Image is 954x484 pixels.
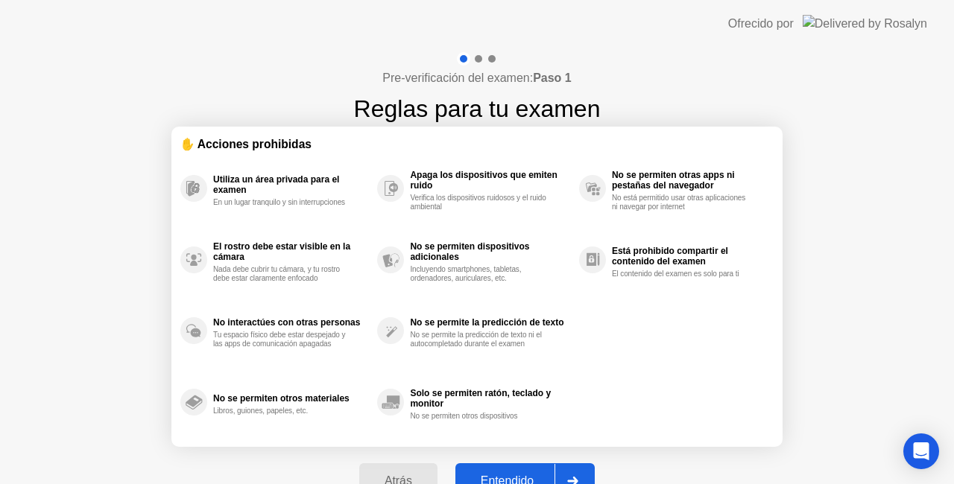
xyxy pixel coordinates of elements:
div: Ofrecido por [728,15,794,33]
h4: Pre-verificación del examen: [382,69,571,87]
div: Utiliza un área privada para el examen [213,174,370,195]
div: Incluyendo smartphones, tabletas, ordenadores, auriculares, etc. [410,265,551,283]
div: El rostro debe estar visible en la cámara [213,241,370,262]
div: No interactúes con otras personas [213,317,370,328]
div: Verifica los dispositivos ruidosos y el ruido ambiental [410,194,551,211]
h1: Reglas para tu examen [354,91,601,127]
img: Delivered by Rosalyn [803,15,927,32]
div: Solo se permiten ratón, teclado y monitor [410,388,571,409]
div: Apaga los dispositivos que emiten ruido [410,170,571,191]
div: Nada debe cubrir tu cámara, y tu rostro debe estar claramente enfocado [213,265,354,283]
div: No se permite la predicción de texto ni el autocompletado durante el examen [410,331,551,348]
div: No se permiten otras apps ni pestañas del navegador [612,170,766,191]
div: No se permite la predicción de texto [410,317,571,328]
b: Paso 1 [533,71,572,84]
div: En un lugar tranquilo y sin interrupciones [213,198,354,207]
div: Open Intercom Messenger [903,433,939,469]
div: Tu espacio físico debe estar despejado y las apps de comunicación apagadas [213,331,354,348]
div: No se permiten dispositivos adicionales [410,241,571,262]
div: No se permiten otros materiales [213,393,370,404]
div: No se permiten otros dispositivos [410,412,551,421]
div: ✋ Acciones prohibidas [180,136,774,153]
div: No está permitido usar otras aplicaciones ni navegar por internet [612,194,753,211]
div: Libros, guiones, papeles, etc. [213,407,354,415]
div: El contenido del examen es solo para ti [612,270,753,278]
div: Está prohibido compartir el contenido del examen [612,246,766,267]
